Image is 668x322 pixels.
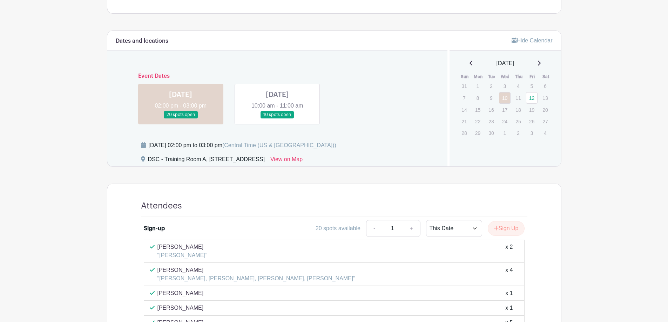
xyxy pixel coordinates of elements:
p: "[PERSON_NAME], [PERSON_NAME], [PERSON_NAME], [PERSON_NAME]" [157,274,355,283]
a: 12 [526,92,538,104]
p: 23 [485,116,497,127]
p: 25 [512,116,524,127]
p: [PERSON_NAME] [157,266,355,274]
p: 26 [526,116,538,127]
p: 27 [539,116,551,127]
p: [PERSON_NAME] [157,243,208,251]
p: 13 [539,93,551,103]
div: x 1 [505,289,513,297]
h6: Event Dates [133,73,423,80]
p: 22 [472,116,484,127]
div: [DATE] 02:00 pm to 03:00 pm [149,141,336,150]
div: x 2 [505,243,513,260]
p: 6 [539,81,551,91]
p: 20 [539,104,551,115]
p: 4 [539,128,551,138]
p: [PERSON_NAME] [157,304,204,312]
div: 20 spots available [316,224,360,233]
div: x 1 [505,304,513,312]
p: 11 [512,93,524,103]
p: 5 [526,81,538,91]
p: 28 [458,128,470,138]
p: 30 [485,128,497,138]
a: Hide Calendar [512,37,552,43]
p: 3 [526,128,538,138]
p: 31 [458,81,470,91]
p: 18 [512,104,524,115]
th: Thu [512,73,526,80]
p: 17 [499,104,511,115]
h4: Attendees [141,201,182,211]
p: 1 [499,128,511,138]
div: DSC - Training Room A, [STREET_ADDRESS] [148,155,265,166]
p: 1 [472,81,484,91]
span: [DATE] [497,59,514,68]
th: Fri [526,73,539,80]
p: 19 [526,104,538,115]
p: 29 [472,128,484,138]
span: (Central Time (US & [GEOGRAPHIC_DATA])) [222,142,336,148]
p: 3 [499,81,511,91]
a: + [403,220,420,237]
p: 15 [472,104,484,115]
th: Wed [499,73,512,80]
th: Tue [485,73,499,80]
a: View on Map [270,155,303,166]
div: Sign-up [144,224,165,233]
h6: Dates and locations [116,38,168,44]
p: 14 [458,104,470,115]
p: 9 [485,93,497,103]
p: "[PERSON_NAME]" [157,251,208,260]
div: x 4 [505,266,513,283]
button: Sign Up [488,221,525,236]
p: 21 [458,116,470,127]
p: 2 [485,81,497,91]
p: 2 [512,128,524,138]
p: 24 [499,116,511,127]
p: 4 [512,81,524,91]
a: 10 [499,92,511,104]
th: Sat [539,73,553,80]
p: 16 [485,104,497,115]
a: - [366,220,382,237]
p: 8 [472,93,484,103]
th: Sun [458,73,472,80]
p: 7 [458,93,470,103]
th: Mon [472,73,485,80]
p: [PERSON_NAME] [157,289,204,297]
